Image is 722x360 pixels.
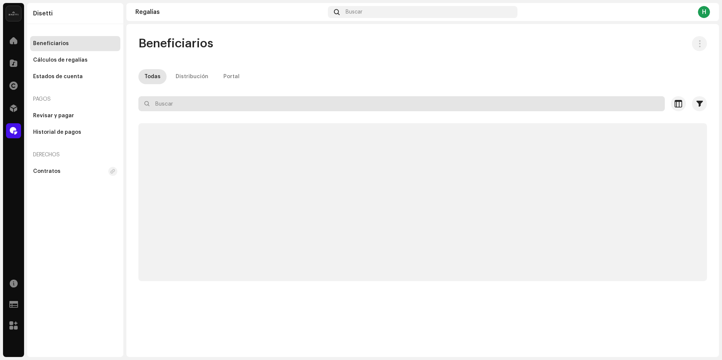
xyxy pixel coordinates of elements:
div: H [698,6,710,18]
div: Portal [223,69,240,84]
div: Historial de pagos [33,129,81,135]
re-m-nav-item: Historial de pagos [30,125,120,140]
re-m-nav-item: Contratos [30,164,120,179]
div: Contratos [33,168,61,174]
span: Buscar [346,9,363,15]
re-a-nav-header: Pagos [30,90,120,108]
div: Cálculos de regalías [33,57,88,63]
div: Regalías [135,9,325,15]
div: Estados de cuenta [33,74,83,80]
re-m-nav-item: Cálculos de regalías [30,53,120,68]
img: 02a7c2d3-3c89-4098-b12f-2ff2945c95ee [6,6,21,21]
div: Beneficiarios [33,41,69,47]
re-a-nav-header: Derechos [30,146,120,164]
span: Beneficiarios [138,36,213,51]
div: Distribución [176,69,208,84]
input: Buscar [138,96,665,111]
re-m-nav-item: Revisar y pagar [30,108,120,123]
re-m-nav-item: Beneficiarios [30,36,120,51]
div: Todas [144,69,161,84]
div: Revisar y pagar [33,113,74,119]
re-m-nav-item: Estados de cuenta [30,69,120,84]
